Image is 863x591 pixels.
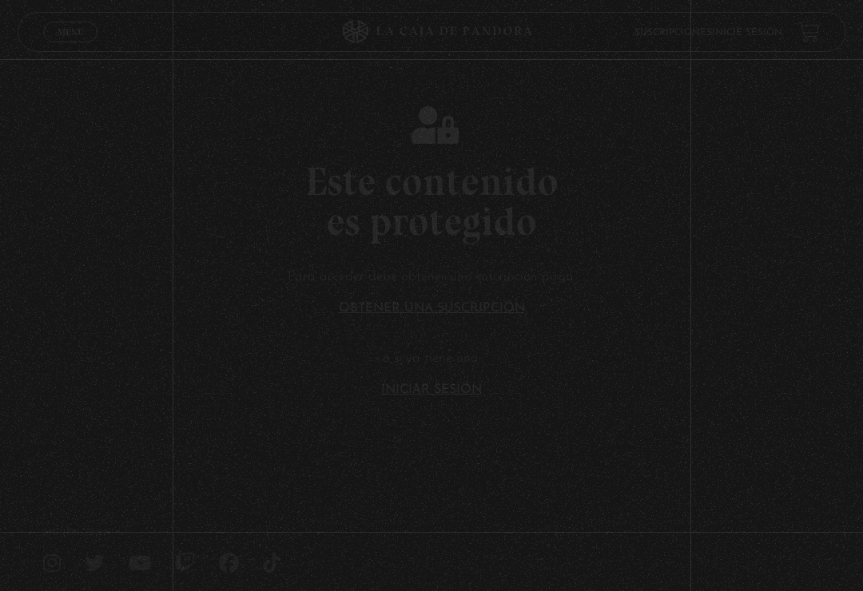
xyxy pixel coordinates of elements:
a: Iniciar Sesión [381,383,482,396]
a: Suscripciones [634,27,712,37]
h4: SÍguenos en: [43,529,820,537]
span: Menu [58,27,84,37]
a: Obtener una suscripción [339,302,525,315]
span: Cerrar [52,41,89,52]
a: Inicie sesión [712,27,782,37]
a: View your shopping cart [798,21,820,42]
